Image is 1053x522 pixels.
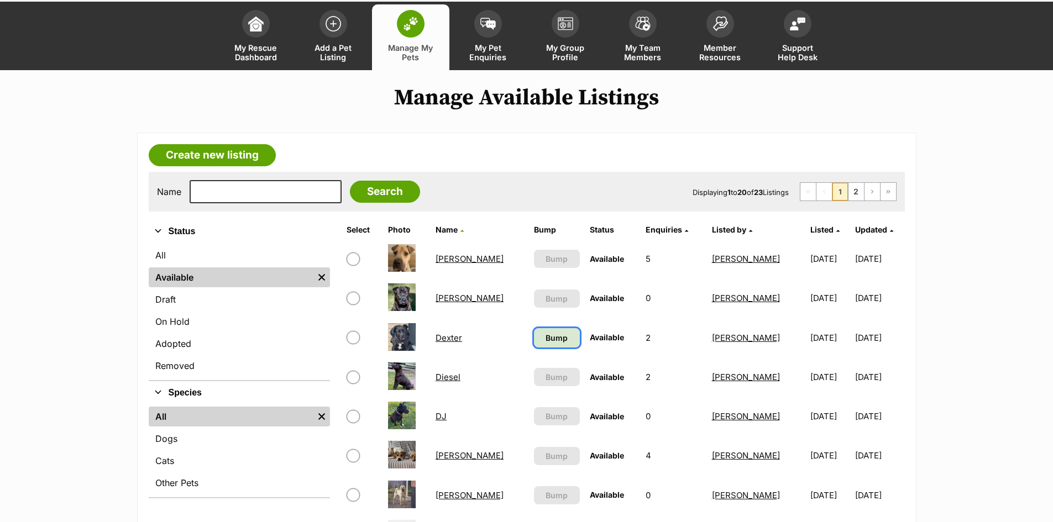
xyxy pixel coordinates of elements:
td: [DATE] [855,436,903,474]
button: Species [149,386,330,400]
a: Next page [865,183,880,201]
td: 4 [641,436,706,474]
strong: 23 [754,188,763,197]
th: Select [342,221,383,239]
span: Name [436,225,458,234]
th: Bump [530,221,584,239]
a: All [149,407,313,426]
span: Available [590,293,624,303]
div: Status [149,243,330,380]
a: Updated [855,225,893,234]
td: [DATE] [806,279,854,317]
span: My Team Members [618,43,668,62]
span: Support Help Desk [773,43,823,62]
th: Photo [384,221,430,239]
button: Bump [534,289,580,308]
span: Updated [855,225,887,234]
span: Add a Pet Listing [308,43,358,62]
a: On Hold [149,312,330,331]
a: Member Resources [682,4,759,70]
button: Bump [534,250,580,268]
td: [DATE] [855,397,903,435]
a: Available [149,267,313,287]
td: [DATE] [806,436,854,474]
td: [DATE] [855,319,903,357]
td: [DATE] [806,240,854,278]
a: DJ [436,411,447,421]
td: 0 [641,397,706,435]
span: Available [590,333,624,342]
img: member-resources-icon-8e73f808a243e03378d46382f2149f9095a855e16c252ad45f914b54edf8863c.svg [713,16,728,31]
span: First page [800,183,816,201]
label: Name [157,187,181,197]
a: Removed [149,356,330,376]
a: Create new listing [149,144,276,166]
span: Available [590,490,624,499]
a: Cats [149,451,330,471]
a: [PERSON_NAME] [436,490,504,500]
td: 2 [641,319,706,357]
td: 5 [641,240,706,278]
button: Bump [534,368,580,386]
a: Draft [149,289,330,309]
th: Status [585,221,640,239]
td: [DATE] [855,476,903,514]
button: Bump [534,407,580,425]
span: Bump [546,371,568,383]
button: Bump [534,447,580,465]
span: My Group Profile [541,43,590,62]
span: Bump [546,410,568,422]
a: [PERSON_NAME] [712,411,780,421]
strong: 1 [727,188,731,197]
a: Dogs [149,429,330,449]
a: [PERSON_NAME] [436,450,504,461]
img: manage-my-pets-icon-02211641906a0b7f246fdf0571729dbe1e7629f14944591b6c1af311fb30b64b.svg [403,17,418,31]
span: Member Resources [695,43,745,62]
img: team-members-icon-5396bd8760b3fe7c0b43da4ab00e1e3bb1a5d9ba89233759b79545d2d3fc5d0d.svg [635,17,651,31]
a: Page 2 [848,183,864,201]
a: [PERSON_NAME] [712,254,780,264]
a: Dexter [436,333,462,343]
a: [PERSON_NAME] [712,450,780,461]
td: [DATE] [855,240,903,278]
a: [PERSON_NAME] [712,490,780,500]
a: Diesel [436,372,460,382]
a: Last page [881,183,896,201]
td: 2 [641,358,706,396]
span: Bump [546,253,568,265]
span: Listed by [712,225,746,234]
a: [PERSON_NAME] [712,293,780,303]
span: Available [590,412,624,421]
span: translation missing: en.admin.listings.index.attributes.enquiries [646,225,682,234]
span: Displaying to of Listings [693,188,789,197]
a: Listed [810,225,840,234]
span: My Rescue Dashboard [231,43,281,62]
span: Available [590,372,624,382]
td: [DATE] [806,358,854,396]
a: Bump [534,328,580,347]
a: Add a Pet Listing [295,4,372,70]
span: Bump [546,332,568,344]
strong: 20 [737,188,747,197]
td: [DATE] [806,319,854,357]
td: [DATE] [855,358,903,396]
a: Remove filter [313,267,330,287]
td: 0 [641,476,706,514]
a: Manage My Pets [372,4,449,70]
img: pet-enquiries-icon-7e3ad2cf08bfb03b45e93fb7055b45f3efa6380592205ae92323e6603595dc1f.svg [480,18,496,30]
span: Available [590,451,624,460]
span: My Pet Enquiries [463,43,513,62]
td: [DATE] [806,476,854,514]
a: [PERSON_NAME] [436,293,504,303]
a: Name [436,225,464,234]
button: Bump [534,486,580,504]
a: Other Pets [149,473,330,493]
td: 0 [641,279,706,317]
span: Bump [546,489,568,501]
span: Bump [546,450,568,462]
img: dashboard-icon-eb2f2d2d3e046f16d808141f083e7271f6b2e854fb5c12c21221c1fb7104beca.svg [248,16,264,31]
a: My Pet Enquiries [449,4,527,70]
a: My Team Members [604,4,682,70]
button: Status [149,224,330,239]
td: [DATE] [855,279,903,317]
